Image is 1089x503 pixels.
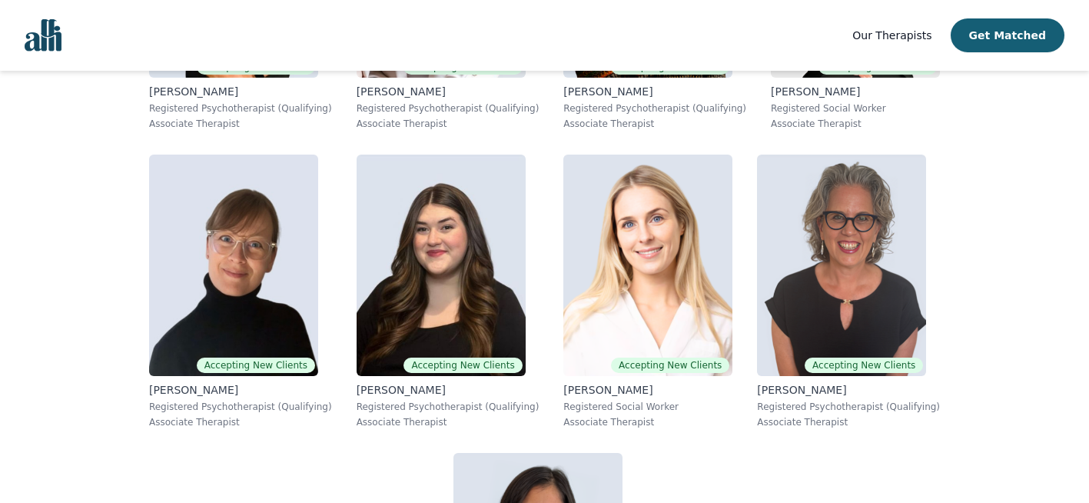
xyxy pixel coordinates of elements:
[551,142,745,441] a: Danielle_DjelicAccepting New Clients[PERSON_NAME]Registered Social WorkerAssociate Therapist
[344,142,552,441] a: Olivia_SnowAccepting New Clients[PERSON_NAME]Registered Psychotherapist (Qualifying)Associate The...
[611,358,729,373] span: Accepting New Clients
[357,84,540,99] p: [PERSON_NAME]
[771,102,940,115] p: Registered Social Worker
[563,416,732,428] p: Associate Therapist
[563,84,746,99] p: [PERSON_NAME]
[563,382,732,398] p: [PERSON_NAME]
[757,155,926,376] img: Susan_Albaum
[563,401,732,413] p: Registered Social Worker
[563,118,746,130] p: Associate Therapist
[149,401,332,413] p: Registered Psychotherapist (Qualifying)
[357,118,540,130] p: Associate Therapist
[745,142,952,441] a: Susan_AlbaumAccepting New Clients[PERSON_NAME]Registered Psychotherapist (Qualifying)Associate Th...
[757,382,940,398] p: [PERSON_NAME]
[357,382,540,398] p: [PERSON_NAME]
[852,26,931,45] a: Our Therapists
[357,401,540,413] p: Registered Psychotherapist (Qualifying)
[771,84,940,99] p: [PERSON_NAME]
[149,416,332,428] p: Associate Therapist
[805,358,923,373] span: Accepting New Clients
[25,19,61,52] img: alli logo
[137,142,344,441] a: Angela_EarlAccepting New Clients[PERSON_NAME]Registered Psychotherapist (Qualifying)Associate The...
[771,118,940,130] p: Associate Therapist
[149,382,332,398] p: [PERSON_NAME]
[197,358,315,373] span: Accepting New Clients
[149,155,318,376] img: Angela_Earl
[403,358,522,373] span: Accepting New Clients
[757,401,940,413] p: Registered Psychotherapist (Qualifying)
[951,18,1064,52] button: Get Matched
[563,102,746,115] p: Registered Psychotherapist (Qualifying)
[149,102,332,115] p: Registered Psychotherapist (Qualifying)
[357,416,540,428] p: Associate Therapist
[357,102,540,115] p: Registered Psychotherapist (Qualifying)
[563,155,732,376] img: Danielle_Djelic
[757,416,940,428] p: Associate Therapist
[149,118,332,130] p: Associate Therapist
[149,84,332,99] p: [PERSON_NAME]
[357,155,526,376] img: Olivia_Snow
[852,29,931,42] span: Our Therapists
